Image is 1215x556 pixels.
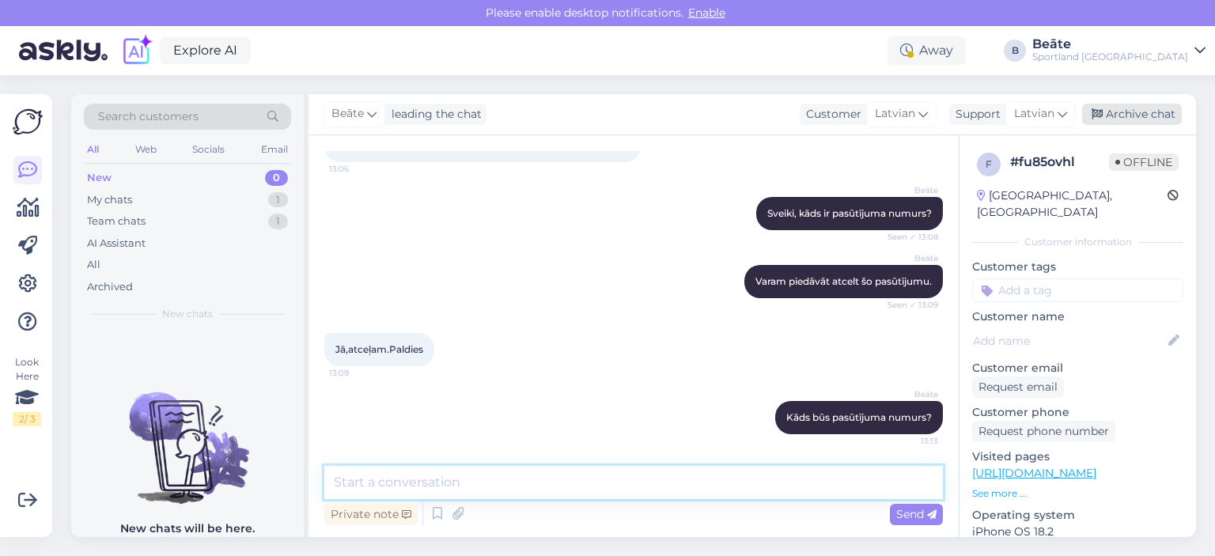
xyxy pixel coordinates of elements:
div: 0 [265,170,288,186]
p: Customer phone [972,404,1183,421]
div: Sportland [GEOGRAPHIC_DATA] [1032,51,1188,63]
div: Email [258,139,291,160]
span: Beāte [879,184,938,196]
span: Seen ✓ 13:08 [879,231,938,243]
div: Beāte [1032,38,1188,51]
div: B [1004,40,1026,62]
p: See more ... [972,486,1183,501]
div: [GEOGRAPHIC_DATA], [GEOGRAPHIC_DATA] [977,187,1168,221]
div: 2 / 3 [13,412,41,426]
span: Beāte [331,105,364,123]
span: 13:06 [329,163,388,175]
div: Customer information [972,235,1183,249]
div: leading the chat [385,106,482,123]
div: Request email [972,376,1064,398]
div: Archived [87,279,133,295]
div: Socials [189,139,228,160]
div: Private note [324,504,418,525]
img: explore-ai [120,34,153,67]
div: All [84,139,102,160]
p: Visited pages [972,448,1183,465]
div: Archive chat [1082,104,1182,125]
div: New [87,170,112,186]
img: Askly Logo [13,107,43,137]
span: Send [896,507,937,521]
span: Seen ✓ 13:09 [879,299,938,311]
span: Latvian [1014,105,1054,123]
div: Away [888,36,966,65]
p: Customer tags [972,259,1183,275]
div: Support [949,106,1001,123]
input: Add a tag [972,278,1183,302]
span: 13:09 [329,367,388,379]
span: f [986,158,992,170]
img: No chats [71,364,304,506]
p: Operating system [972,507,1183,524]
span: Varam piedāvāt atcelt šo pasūtījumu. [755,275,932,287]
span: Latvian [875,105,915,123]
input: Add name [973,332,1165,350]
div: AI Assistant [87,236,146,252]
div: Customer [800,106,861,123]
a: Explore AI [160,37,251,64]
span: Jā,atceļam.Paldies [335,343,423,355]
div: 1 [268,214,288,229]
span: Beāte [879,388,938,400]
div: All [87,257,100,273]
div: Web [132,139,160,160]
a: BeāteSportland [GEOGRAPHIC_DATA] [1032,38,1206,63]
div: # fu85ovhl [1010,153,1109,172]
span: New chats [162,307,213,321]
div: 1 [268,192,288,208]
span: Sveiki, kāds ir pasūtījuma numurs? [767,207,932,219]
span: Kāds būs pasūtījuma numurs? [786,411,932,423]
p: iPhone OS 18.2 [972,524,1183,540]
div: Look Here [13,355,41,426]
p: Customer name [972,308,1183,325]
span: Enable [683,6,730,20]
p: Customer email [972,360,1183,376]
span: Search customers [98,108,199,125]
div: Team chats [87,214,146,229]
a: [URL][DOMAIN_NAME] [972,466,1096,480]
span: 13:13 [879,435,938,447]
p: New chats will be here. [120,520,255,537]
span: Beāte [879,252,938,264]
div: My chats [87,192,132,208]
span: Offline [1109,153,1179,171]
div: Request phone number [972,421,1115,442]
